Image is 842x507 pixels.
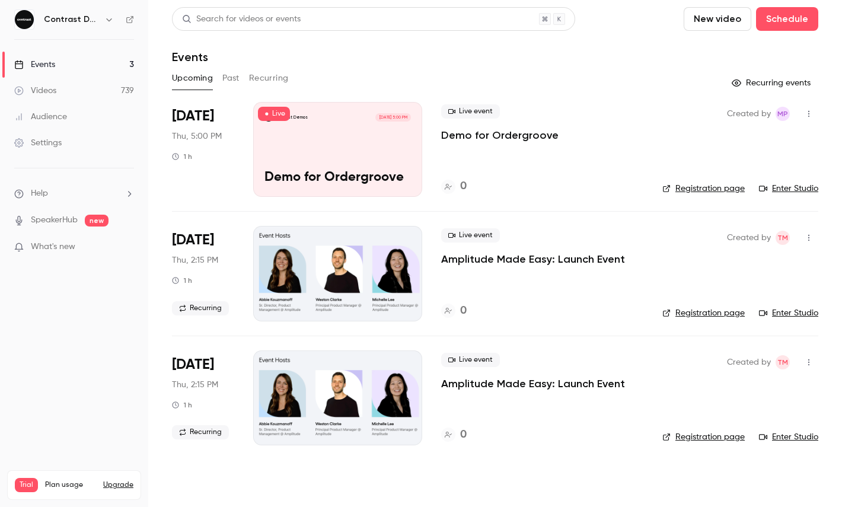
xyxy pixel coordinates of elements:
[172,50,208,64] h1: Events
[258,107,290,121] span: Live
[441,303,467,319] a: 0
[182,13,301,25] div: Search for videos or events
[662,307,745,319] a: Registration page
[776,107,790,121] span: Maxim Poulsen
[756,7,818,31] button: Schedule
[662,431,745,443] a: Registration page
[759,307,818,319] a: Enter Studio
[85,215,109,227] span: new
[172,276,192,285] div: 1 h
[14,187,134,200] li: help-dropdown-opener
[172,152,192,161] div: 1 h
[662,183,745,194] a: Registration page
[441,128,559,142] a: Demo for Ordergroove
[172,102,234,197] div: Oct 9 Thu, 5:00 PM (Europe/Paris)
[172,226,234,321] div: Oct 16 Thu, 1:15 PM (Europe/London)
[103,480,133,490] button: Upgrade
[172,425,229,439] span: Recurring
[172,301,229,315] span: Recurring
[441,178,467,194] a: 0
[460,427,467,443] h4: 0
[172,130,222,142] span: Thu, 5:00 PM
[31,241,75,253] span: What's new
[460,178,467,194] h4: 0
[172,254,218,266] span: Thu, 2:15 PM
[172,379,218,391] span: Thu, 2:15 PM
[727,107,771,121] span: Created by
[31,187,48,200] span: Help
[45,480,96,490] span: Plan usage
[14,59,55,71] div: Events
[777,231,788,245] span: TM
[14,111,67,123] div: Audience
[222,69,240,88] button: Past
[777,355,788,369] span: TM
[172,350,234,445] div: Oct 23 Thu, 1:15 PM (Europe/London)
[727,231,771,245] span: Created by
[172,231,214,250] span: [DATE]
[441,104,500,119] span: Live event
[14,85,56,97] div: Videos
[441,377,625,391] a: Amplitude Made Easy: Launch Event
[44,14,100,25] h6: Contrast Demos
[460,303,467,319] h4: 0
[15,478,38,492] span: Trial
[172,355,214,374] span: [DATE]
[776,355,790,369] span: Tim Minton
[726,74,818,93] button: Recurring events
[441,353,500,367] span: Live event
[14,137,62,149] div: Settings
[249,69,289,88] button: Recurring
[441,427,467,443] a: 0
[276,114,308,120] p: Contrast Demos
[15,10,34,29] img: Contrast Demos
[172,400,192,410] div: 1 h
[172,107,214,126] span: [DATE]
[684,7,751,31] button: New video
[441,252,625,266] a: Amplitude Made Easy: Launch Event
[777,107,788,121] span: MP
[776,231,790,245] span: Tim Minton
[172,69,213,88] button: Upcoming
[31,214,78,227] a: SpeakerHub
[441,228,500,243] span: Live event
[759,183,818,194] a: Enter Studio
[727,355,771,369] span: Created by
[253,102,422,197] a: Demo for OrdergrooveContrast Demos[DATE] 5:00 PMDemo for Ordergroove
[375,113,410,122] span: [DATE] 5:00 PM
[264,170,411,186] p: Demo for Ordergroove
[759,431,818,443] a: Enter Studio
